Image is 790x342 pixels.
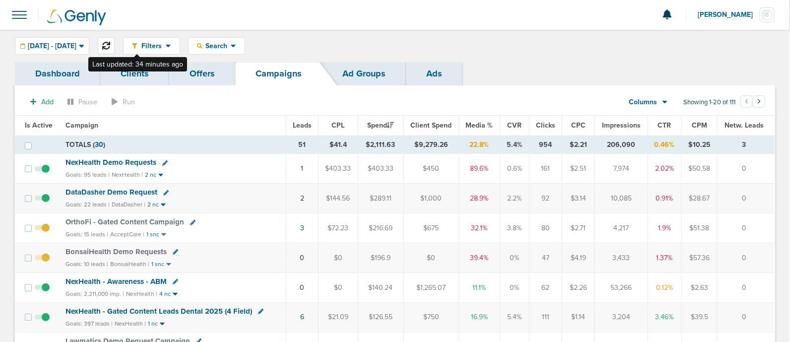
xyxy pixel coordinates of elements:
[571,121,586,130] span: CPC
[529,154,562,184] td: 161
[28,43,76,50] span: [DATE] - [DATE]
[536,121,555,130] span: Clicks
[41,98,54,106] span: Add
[500,136,529,154] td: 5.4%
[658,121,671,130] span: CTR
[318,273,358,302] td: $0
[358,302,403,332] td: $126.55
[595,243,648,273] td: 3,433
[110,231,144,238] small: AcceptCare |
[562,243,595,273] td: $4.19
[683,98,735,107] span: Showing 1-20 of 111
[459,302,500,332] td: 16.9%
[331,121,344,130] span: CPL
[459,184,500,213] td: 28.9%
[718,302,775,332] td: 0
[300,254,304,262] a: 0
[459,273,500,302] td: 11.1%
[403,136,459,154] td: $9,279.26
[648,243,681,273] td: 1.37%
[698,11,760,18] span: [PERSON_NAME]
[403,243,459,273] td: $0
[459,213,500,243] td: 32.1%
[25,121,53,130] span: Is Active
[500,273,529,302] td: 0%
[318,243,358,273] td: $0
[403,184,459,213] td: $1,000
[500,243,529,273] td: 0%
[66,247,167,256] span: BonsaiHealth Demo Requests
[367,121,394,130] span: Spend
[681,273,717,302] td: $2.63
[718,213,775,243] td: 0
[595,273,648,302] td: 53,266
[137,42,166,50] span: Filters
[459,154,500,184] td: 89.6%
[358,184,403,213] td: $289.11
[159,290,171,298] small: 4 nc
[151,261,164,268] small: 1 snc
[88,57,187,71] div: Last updated: 34 minutes ago
[529,136,562,154] td: 954
[169,62,235,85] a: Offers
[410,121,452,130] span: Client Spend
[126,290,157,297] small: NexHealth |
[718,154,775,184] td: 0
[66,188,157,197] span: DataDasher Demo Request
[202,42,231,50] span: Search
[718,273,775,302] td: 0
[66,201,110,208] small: Goals: 22 leads |
[293,121,312,130] span: Leads
[459,243,500,273] td: 39.4%
[648,136,681,154] td: 0.46%
[595,136,648,154] td: 206,090
[681,302,717,332] td: $39.5
[60,136,286,154] td: TOTALS ( )
[500,302,529,332] td: 5.4%
[529,243,562,273] td: 47
[300,313,304,321] a: 6
[681,154,717,184] td: $50.58
[358,213,403,243] td: $216.69
[66,158,156,167] span: NexHealth Demo Requests
[300,194,304,203] a: 2
[318,213,358,243] td: $72.23
[301,164,303,173] a: 1
[112,171,143,178] small: NexHealth |
[466,121,493,130] span: Media %
[25,95,59,109] button: Add
[459,136,500,154] td: 22.8%
[562,213,595,243] td: $2.71
[500,154,529,184] td: 0.6%
[235,62,322,85] a: Campaigns
[112,201,145,208] small: DataDasher |
[718,184,775,213] td: 0
[15,62,100,85] a: Dashboard
[66,261,108,268] small: Goals: 10 leads |
[648,154,681,184] td: 2.02%
[648,273,681,302] td: 0.12%
[110,261,149,268] small: BonsaiHealth |
[648,213,681,243] td: 1.9%
[148,320,158,328] small: 1 nc
[562,136,595,154] td: $2.21
[648,302,681,332] td: 3.46%
[718,243,775,273] td: 0
[740,97,765,109] ul: Pagination
[529,302,562,332] td: 111
[318,136,358,154] td: $41.4
[753,95,765,108] button: Go to next page
[95,140,103,149] span: 30
[562,302,595,332] td: $1.14
[681,243,717,273] td: $57.36
[66,307,252,316] span: NexHealth - Gated Content Leads Dental 2025 (4 Field)
[500,184,529,213] td: 2.2%
[529,213,562,243] td: 80
[358,273,403,302] td: $140.24
[500,213,529,243] td: 3.8%
[286,136,318,154] td: 51
[529,184,562,213] td: 92
[602,121,641,130] span: Impressions
[358,136,403,154] td: $2,111.63
[66,121,98,130] span: Campaign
